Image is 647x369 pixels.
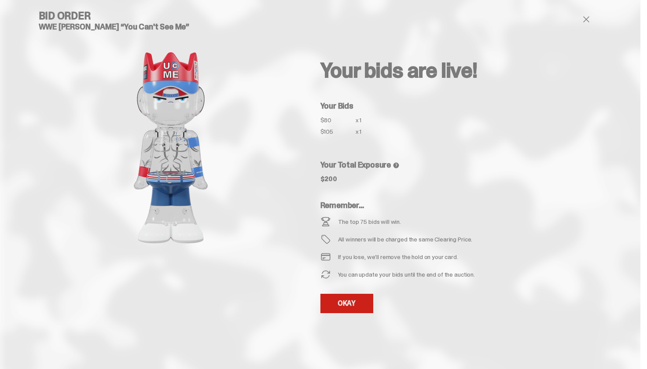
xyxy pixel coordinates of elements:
div: x 1 [356,117,370,128]
h5: WWE [PERSON_NAME] “You Can't See Me” [39,23,303,31]
h5: Your Bids [320,102,602,110]
div: You can update your bids until the end of the auction. [338,271,475,278]
h2: Your bids are live! [320,60,602,81]
div: The top 75 bids will win. [338,219,401,225]
h5: Your Total Exposure [320,161,602,169]
div: x 1 [356,128,370,140]
h5: Remember... [320,201,546,209]
div: All winners will be charged the same Clearing Price. [338,236,546,242]
div: If you lose, we’ll remove the hold on your card. [338,254,458,260]
div: $80 [320,117,356,123]
img: product image [83,38,259,258]
div: $105 [320,128,356,135]
h4: Bid Order [39,11,303,21]
a: OKAY [320,294,373,313]
div: $200 [320,176,337,182]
